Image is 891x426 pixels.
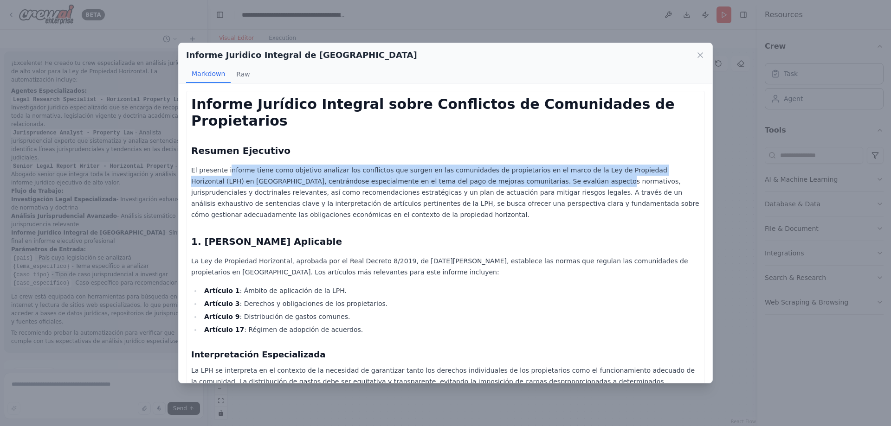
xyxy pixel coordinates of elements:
strong: Artículo 1 [204,287,240,294]
button: Markdown [186,65,231,83]
h2: Resumen Ejecutivo [191,144,700,157]
p: El presente informe tiene como objetivo analizar los conflictos que surgen en las comunidades de ... [191,165,700,220]
h2: 1. [PERSON_NAME] Aplicable [191,235,700,248]
li: : Ámbito de aplicación de la LPH. [201,285,700,296]
strong: Artículo 17 [204,326,244,333]
h2: Informe Juridico Integral de [GEOGRAPHIC_DATA] [186,49,417,62]
li: : Derechos y obligaciones de los propietarios. [201,298,700,309]
strong: Artículo 9 [204,313,240,320]
button: Raw [231,65,255,83]
li: : Distribución de gastos comunes. [201,311,700,322]
p: La Ley de Propiedad Horizontal, aprobada por el Real Decreto 8/2019, de [DATE][PERSON_NAME], esta... [191,255,700,278]
li: : Régimen de adopción de acuerdos. [201,324,700,335]
h1: Informe Jurídico Integral sobre Conflictos de Comunidades de Propietarios [191,96,700,129]
p: La LPH se interpreta en el contexto de la necesidad de garantizar tanto los derechos individuales... [191,365,700,398]
h3: Interpretación Especializada [191,348,700,361]
strong: Artículo 3 [204,300,240,307]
